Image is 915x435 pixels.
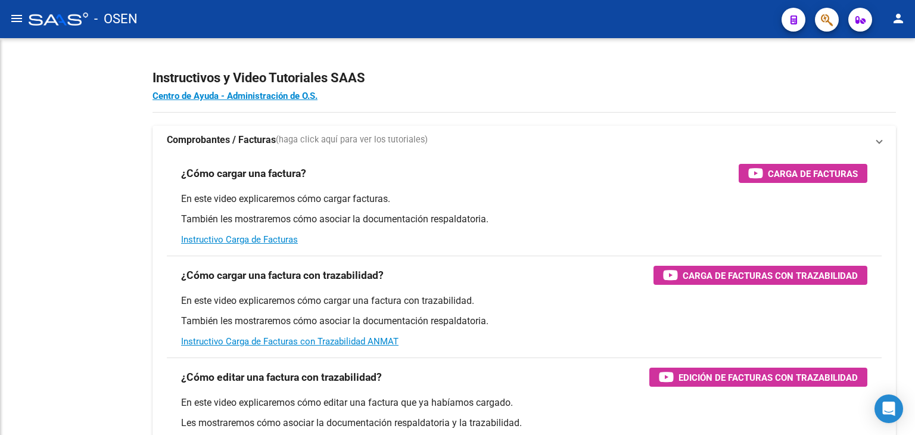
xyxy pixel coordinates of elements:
p: También les mostraremos cómo asociar la documentación respaldatoria. [181,213,867,226]
h3: ¿Cómo cargar una factura con trazabilidad? [181,267,384,284]
button: Carga de Facturas con Trazabilidad [653,266,867,285]
p: También les mostraremos cómo asociar la documentación respaldatoria. [181,315,867,328]
a: Instructivo Carga de Facturas con Trazabilidad ANMAT [181,336,399,347]
mat-expansion-panel-header: Comprobantes / Facturas(haga click aquí para ver los tutoriales) [152,126,896,154]
p: En este video explicaremos cómo cargar facturas. [181,192,867,206]
h3: ¿Cómo editar una factura con trazabilidad? [181,369,382,386]
mat-icon: person [891,11,905,26]
strong: Comprobantes / Facturas [167,133,276,147]
span: Carga de Facturas [768,166,858,181]
p: Les mostraremos cómo asociar la documentación respaldatoria y la trazabilidad. [181,417,867,430]
a: Centro de Ayuda - Administración de O.S. [152,91,318,101]
mat-icon: menu [10,11,24,26]
h3: ¿Cómo cargar una factura? [181,165,306,182]
p: En este video explicaremos cómo editar una factura que ya habíamos cargado. [181,396,867,409]
h2: Instructivos y Video Tutoriales SAAS [152,67,896,89]
div: Open Intercom Messenger [874,394,903,423]
p: En este video explicaremos cómo cargar una factura con trazabilidad. [181,294,867,307]
a: Instructivo Carga de Facturas [181,234,298,245]
button: Carga de Facturas [739,164,867,183]
span: Edición de Facturas con Trazabilidad [679,370,858,385]
span: - OSEN [94,6,138,32]
button: Edición de Facturas con Trazabilidad [649,368,867,387]
span: (haga click aquí para ver los tutoriales) [276,133,428,147]
span: Carga de Facturas con Trazabilidad [683,268,858,283]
